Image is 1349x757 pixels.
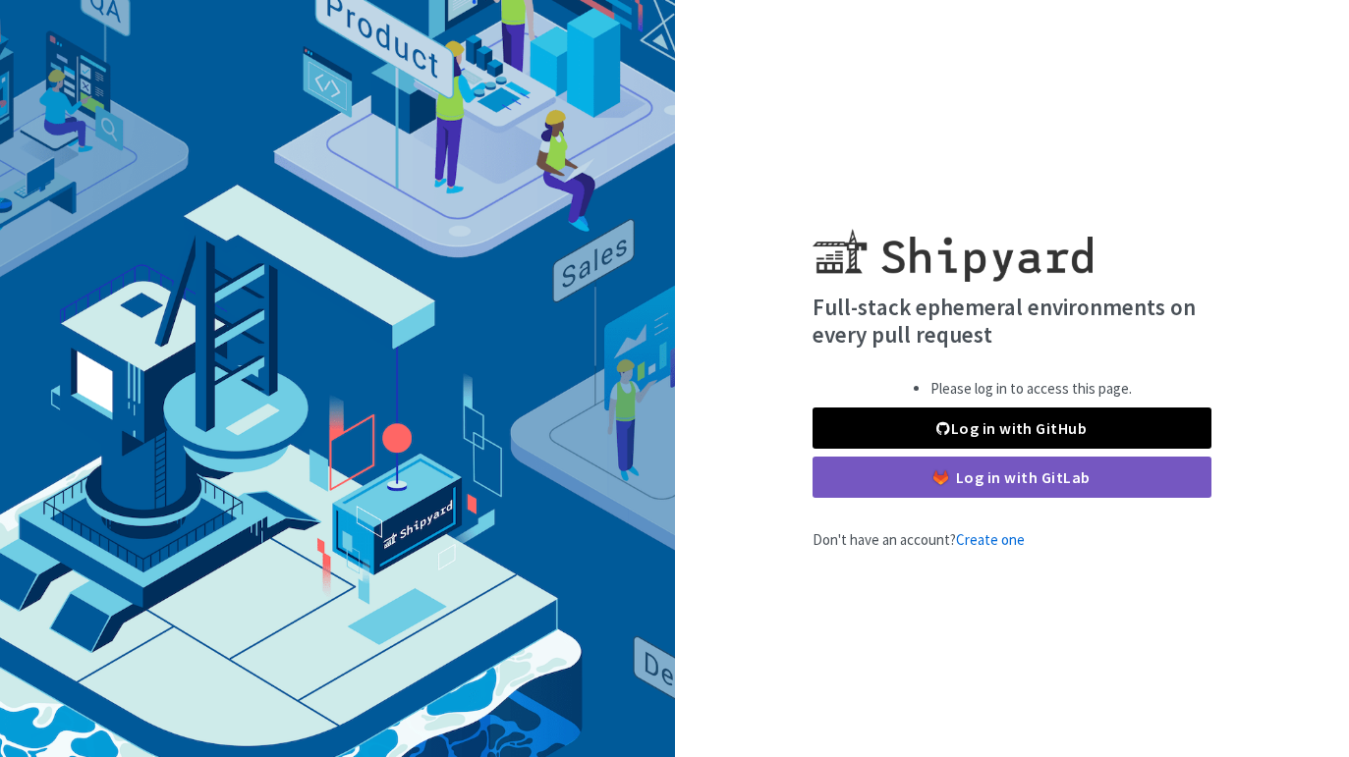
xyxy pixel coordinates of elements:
[813,205,1093,282] img: Shipyard logo
[813,407,1211,449] a: Log in with GitHub
[956,530,1025,549] a: Create one
[813,530,1025,549] span: Don't have an account?
[930,378,1132,401] li: Please log in to access this page.
[813,294,1211,348] h4: Full-stack ephemeral environments on every pull request
[813,457,1211,498] a: Log in with GitLab
[933,470,948,485] img: gitlab-color.svg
